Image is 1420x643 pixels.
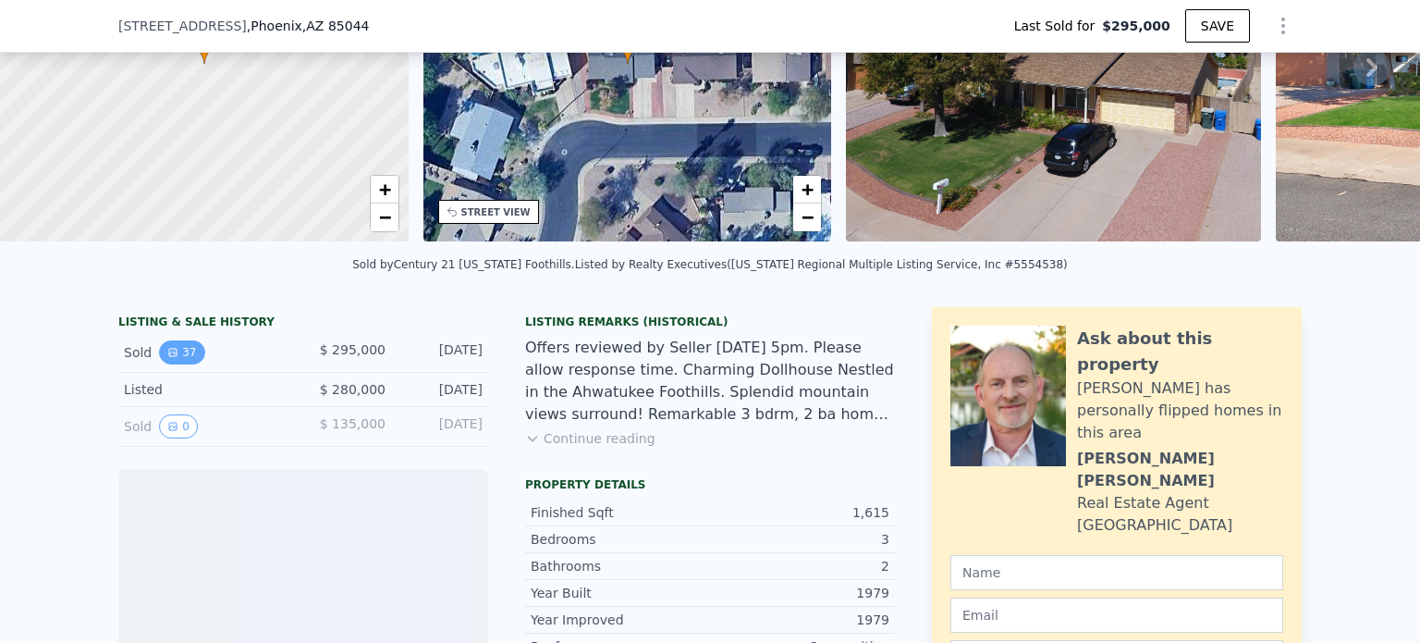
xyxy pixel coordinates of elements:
div: 1979 [710,584,889,602]
span: , AZ 85044 [302,19,370,33]
span: − [378,205,390,229]
div: Offers reviewed by Seller [DATE] 5pm. Please allow response time. Charming Dollhouse Nestled in t... [525,337,895,426]
div: [PERSON_NAME] has personally flipped homes in this area [1077,377,1283,444]
div: Listed [124,380,288,399]
a: Zoom out [793,204,821,231]
a: Zoom out [371,204,398,231]
div: Real Estate Agent [1077,492,1209,514]
div: Sold [124,340,288,365]
input: Name [950,555,1283,590]
div: Sold by Century 21 [US_STATE] Foothills . [352,258,574,271]
div: 2 [710,557,889,575]
span: $ 295,000 [320,342,386,357]
div: Ask about this property [1077,326,1283,377]
div: 3 [710,530,889,549]
span: + [802,178,814,201]
div: LISTING & SALE HISTORY [118,315,488,333]
div: [DATE] [400,414,483,439]
span: , Phoenix [247,17,370,35]
div: Finished Sqft [531,503,710,522]
a: Zoom in [371,176,398,204]
span: − [802,205,814,229]
span: Last Sold for [1014,17,1103,35]
div: Listed by Realty Executives ([US_STATE] Regional Multiple Listing Service, Inc #5554538) [575,258,1068,271]
button: View historical data [159,414,198,439]
button: Continue reading [525,429,655,448]
div: 1979 [710,611,889,629]
div: [PERSON_NAME] [PERSON_NAME] [1077,448,1283,492]
div: Listing Remarks (Historical) [525,315,895,329]
div: Bathrooms [531,557,710,575]
button: SAVE [1185,9,1250,43]
div: Property details [525,477,895,492]
div: Year Improved [531,611,710,629]
span: + [378,178,390,201]
input: Email [950,598,1283,633]
div: Sold [124,414,288,439]
span: $295,000 [1102,17,1170,35]
div: [DATE] [400,380,483,399]
div: Bedrooms [531,530,710,549]
div: [GEOGRAPHIC_DATA] [1077,514,1232,537]
div: STREET VIEW [461,205,531,219]
span: $ 135,000 [320,416,386,431]
div: 1,615 [710,503,889,522]
span: [STREET_ADDRESS] [118,17,247,35]
div: [DATE] [400,340,483,365]
span: $ 280,000 [320,382,386,397]
a: Zoom in [793,176,821,204]
button: Show Options [1265,7,1302,44]
div: Year Built [531,584,710,602]
button: View historical data [159,340,204,365]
